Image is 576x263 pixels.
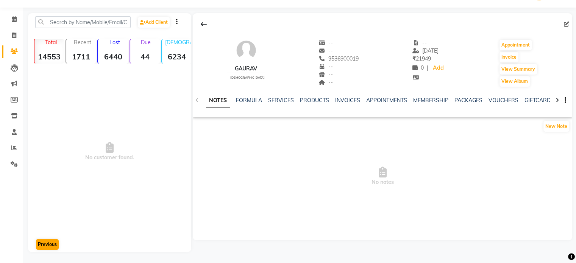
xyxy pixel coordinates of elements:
[500,64,537,75] button: View Summary
[193,139,572,214] span: No notes
[230,76,265,79] span: [DEMOGRAPHIC_DATA]
[500,52,518,62] button: Invoice
[227,65,265,73] div: Gaurav
[196,17,212,31] div: Back to Client
[489,97,518,104] a: VOUCHERS
[427,64,428,72] span: |
[412,64,424,71] span: 0
[36,239,59,250] button: Previous
[318,39,333,46] span: --
[206,94,230,107] a: NOTES
[162,52,192,61] strong: 6234
[101,39,128,46] p: Lost
[318,63,333,70] span: --
[412,47,439,54] span: [DATE]
[500,40,532,50] button: Appointment
[335,97,360,104] a: INVOICES
[66,52,96,61] strong: 1711
[431,63,445,73] a: Add
[454,97,482,104] a: PACKAGES
[412,55,431,62] span: 21949
[130,52,160,61] strong: 44
[235,39,258,62] img: avatar
[543,121,569,132] button: New Note
[366,97,407,104] a: APPOINTMENTS
[300,97,329,104] a: PRODUCTS
[138,17,170,28] a: Add Client
[34,52,64,61] strong: 14553
[318,71,333,78] span: --
[500,76,530,87] button: View Album
[236,97,262,104] a: FORMULA
[413,97,448,104] a: MEMBERSHIP
[132,39,160,46] p: Due
[165,39,192,46] p: [DEMOGRAPHIC_DATA]
[69,39,96,46] p: Recent
[318,79,333,86] span: --
[37,39,64,46] p: Total
[35,16,131,28] input: Search by Name/Mobile/Email/Code
[524,97,554,104] a: GIFTCARDS
[318,47,333,54] span: --
[28,67,191,237] span: No customer found.
[98,52,128,61] strong: 6440
[412,55,416,62] span: ₹
[412,39,427,46] span: --
[268,97,294,104] a: SERVICES
[318,55,359,62] span: 9536900019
